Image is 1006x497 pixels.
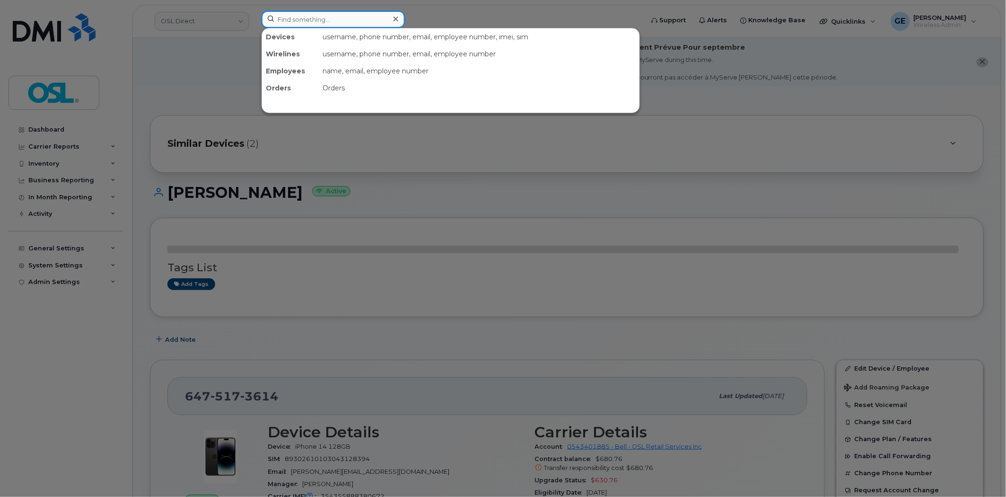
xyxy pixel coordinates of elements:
[262,45,319,62] div: Wirelines
[262,80,319,97] div: Orders
[319,45,639,62] div: username, phone number, email, employee number
[319,80,639,97] div: Orders
[262,62,319,80] div: Employees
[319,28,639,45] div: username, phone number, email, employee number, imei, sim
[262,28,319,45] div: Devices
[319,62,639,80] div: name, email, employee number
